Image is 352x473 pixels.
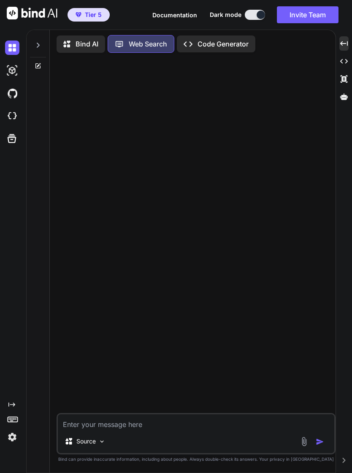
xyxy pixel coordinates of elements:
[98,438,106,445] img: Pick Models
[5,41,19,55] img: darkChat
[5,86,19,101] img: githubDark
[198,39,249,49] p: Code Generator
[129,39,167,49] p: Web Search
[210,11,241,19] span: Dark mode
[76,12,81,17] img: premium
[57,456,336,462] p: Bind can provide inaccurate information, including about people. Always double-check its answers....
[5,63,19,78] img: darkAi-studio
[5,430,19,444] img: settings
[152,11,197,19] button: Documentation
[277,6,338,23] button: Invite Team
[85,11,102,19] span: Tier 5
[299,437,309,446] img: attachment
[68,8,110,22] button: premiumTier 5
[5,109,19,123] img: cloudideIcon
[7,7,57,19] img: Bind AI
[76,39,98,49] p: Bind AI
[316,438,324,446] img: icon
[76,437,96,446] p: Source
